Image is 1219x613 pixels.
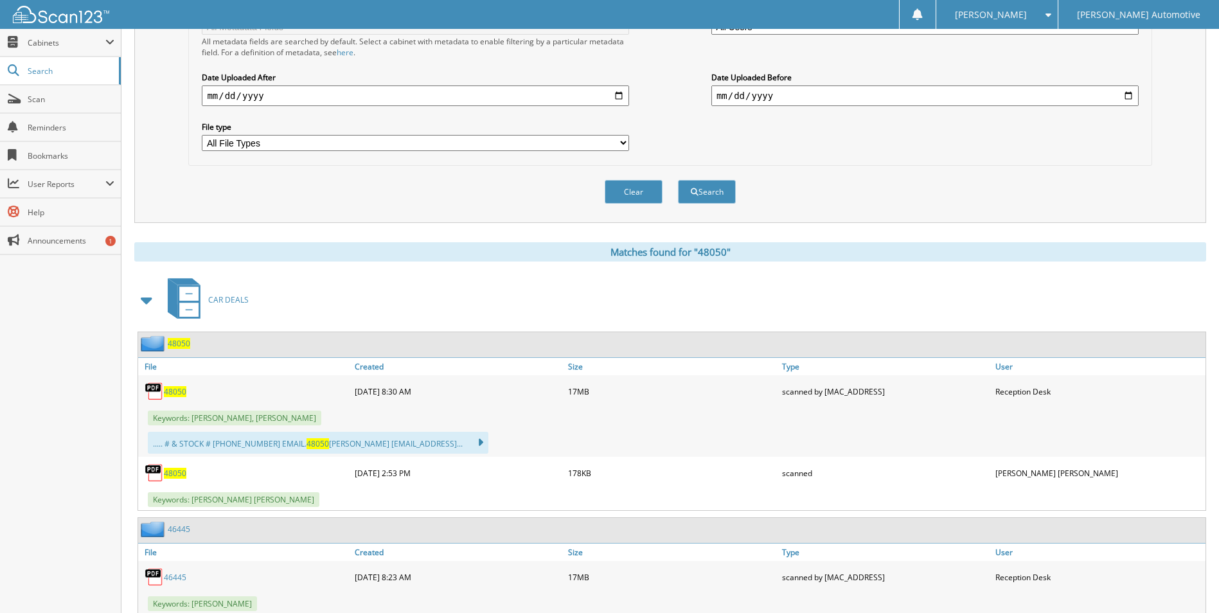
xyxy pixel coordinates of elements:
[28,235,114,246] span: Announcements
[565,460,778,486] div: 178KB
[955,11,1027,19] span: [PERSON_NAME]
[145,382,164,401] img: PDF.png
[605,180,663,204] button: Clear
[13,6,109,23] img: scan123-logo-white.svg
[992,358,1206,375] a: User
[105,236,116,246] div: 1
[208,294,249,305] span: CAR DEALS
[164,468,186,479] a: 48050
[28,37,105,48] span: Cabinets
[141,521,168,537] img: folder2.png
[148,411,321,425] span: Keywords: [PERSON_NAME], [PERSON_NAME]
[992,544,1206,561] a: User
[28,179,105,190] span: User Reports
[779,460,992,486] div: scanned
[28,150,114,161] span: Bookmarks
[565,564,778,590] div: 17MB
[565,378,778,404] div: 17MB
[565,544,778,561] a: Size
[168,338,190,349] a: 48050
[1077,11,1200,19] span: [PERSON_NAME] Automotive
[351,564,565,590] div: [DATE] 8:23 AM
[779,564,992,590] div: scanned by [MAC_ADDRESS]
[351,378,565,404] div: [DATE] 8:30 AM
[351,544,565,561] a: Created
[711,72,1139,83] label: Date Uploaded Before
[28,94,114,105] span: Scan
[202,121,629,132] label: File type
[307,438,329,449] span: 48050
[160,274,249,325] a: CAR DEALS
[202,72,629,83] label: Date Uploaded After
[992,378,1206,404] div: Reception Desk
[148,492,319,507] span: Keywords: [PERSON_NAME] [PERSON_NAME]
[992,460,1206,486] div: [PERSON_NAME] [PERSON_NAME]
[351,460,565,486] div: [DATE] 2:53 PM
[992,564,1206,590] div: Reception Desk
[337,47,353,58] a: here
[164,572,186,583] a: 46445
[168,524,190,535] a: 46445
[145,463,164,483] img: PDF.png
[28,207,114,218] span: Help
[711,85,1139,106] input: end
[779,544,992,561] a: Type
[138,358,351,375] a: File
[145,567,164,587] img: PDF.png
[148,596,257,611] span: Keywords: [PERSON_NAME]
[141,335,168,351] img: folder2.png
[138,544,351,561] a: File
[565,358,778,375] a: Size
[28,66,112,76] span: Search
[28,122,114,133] span: Reminders
[148,432,488,454] div: ..... # & STOCK # [PHONE_NUMBER] EMAIL. [PERSON_NAME] [EMAIL_ADDRESS]...
[678,180,736,204] button: Search
[779,378,992,404] div: scanned by [MAC_ADDRESS]
[351,358,565,375] a: Created
[779,358,992,375] a: Type
[202,85,629,106] input: start
[134,242,1206,262] div: Matches found for "48050"
[1155,551,1219,613] iframe: Chat Widget
[164,386,186,397] a: 48050
[202,36,629,58] div: All metadata fields are searched by default. Select a cabinet with metadata to enable filtering b...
